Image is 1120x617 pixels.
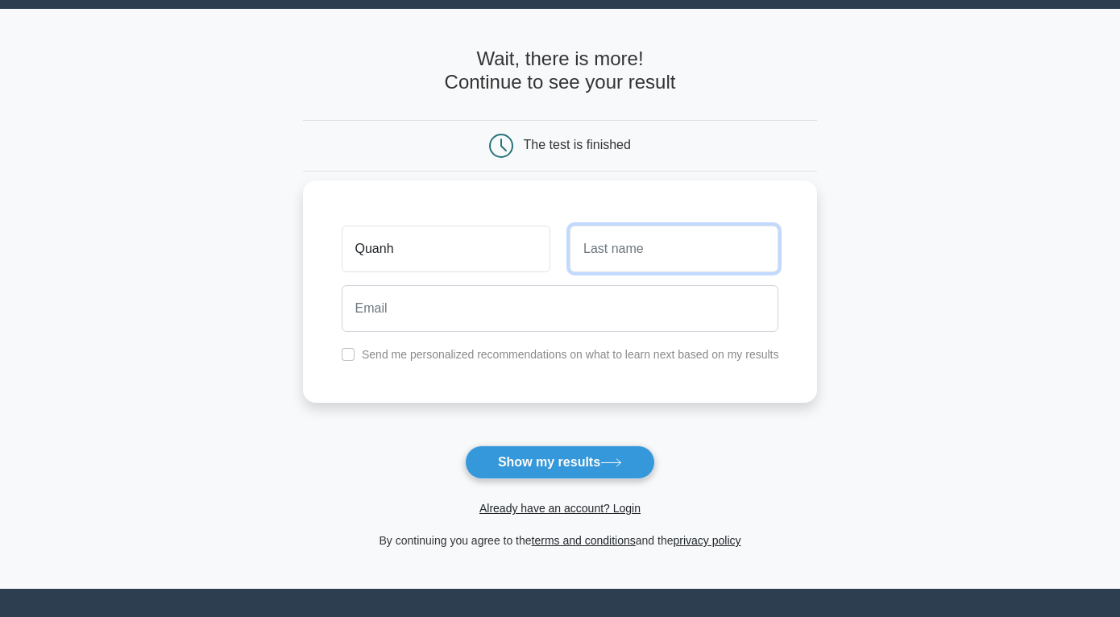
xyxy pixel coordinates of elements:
a: terms and conditions [532,534,636,547]
input: First name [342,226,550,272]
label: Send me personalized recommendations on what to learn next based on my results [362,348,779,361]
input: Last name [570,226,778,272]
a: privacy policy [674,534,741,547]
a: Already have an account? Login [479,502,641,515]
h4: Wait, there is more! Continue to see your result [303,48,818,94]
div: The test is finished [524,138,631,151]
input: Email [342,285,779,332]
div: By continuing you agree to the and the [293,531,828,550]
button: Show my results [465,445,655,479]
